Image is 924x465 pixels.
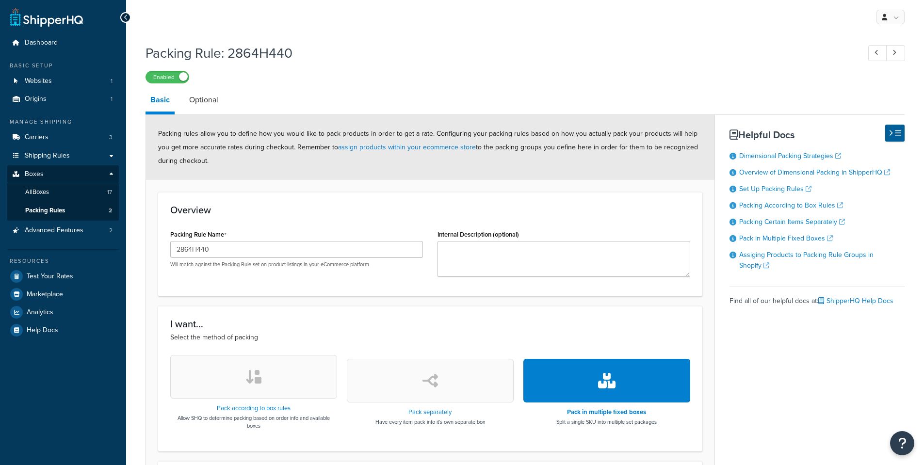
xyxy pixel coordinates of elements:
div: Manage Shipping [7,118,119,126]
span: 3 [109,133,113,142]
div: Basic Setup [7,62,119,70]
p: Select the method of packing [170,332,690,343]
a: Pack in Multiple Fixed Boxes [739,233,833,243]
a: Assiging Products to Packing Rule Groups in Shopify [739,250,874,271]
h3: Pack separately [375,409,485,416]
span: Analytics [27,308,53,317]
li: Origins [7,90,119,108]
li: Advanced Features [7,222,119,240]
span: Websites [25,77,52,85]
p: Have every item pack into it's own separate box [375,418,485,426]
a: Optional [184,88,223,112]
li: Carriers [7,128,119,146]
span: Marketplace [27,290,63,299]
p: Split a single SKU into multiple set packages [556,418,657,426]
h1: Packing Rule: 2864H440 [146,44,850,63]
button: Hide Help Docs [885,125,905,142]
a: ShipperHQ Help Docs [818,296,893,306]
a: Previous Record [868,45,887,61]
label: Packing Rule Name [170,231,227,239]
span: Dashboard [25,39,58,47]
a: Set Up Packing Rules [739,184,811,194]
a: Overview of Dimensional Packing in ShipperHQ [739,167,890,177]
span: Boxes [25,170,44,178]
a: Boxes [7,165,119,183]
span: Carriers [25,133,49,142]
span: Origins [25,95,47,103]
a: AllBoxes17 [7,183,119,201]
a: Next Record [886,45,905,61]
span: 1 [111,77,113,85]
a: Test Your Rates [7,268,119,285]
p: Will match against the Packing Rule set on product listings in your eCommerce platform [170,261,423,268]
a: Help Docs [7,321,119,339]
a: Origins1 [7,90,119,108]
div: Find all of our helpful docs at: [729,287,905,308]
h3: Overview [170,205,690,215]
a: Basic [146,88,175,114]
span: All Boxes [25,188,49,196]
a: Dashboard [7,34,119,52]
h3: Pack in multiple fixed boxes [556,409,657,416]
h3: I want... [170,319,690,329]
li: Boxes [7,165,119,221]
span: 2 [109,226,113,235]
div: Resources [7,257,119,265]
a: Packing Rules2 [7,202,119,220]
a: Packing Certain Items Separately [739,217,845,227]
a: Analytics [7,304,119,321]
a: assign products within your ecommerce store [338,142,476,152]
a: Advanced Features2 [7,222,119,240]
span: Packing Rules [25,207,65,215]
h3: Pack according to box rules [170,405,337,412]
li: Packing Rules [7,202,119,220]
span: Test Your Rates [27,273,73,281]
a: Carriers3 [7,128,119,146]
a: Websites1 [7,72,119,90]
span: 1 [111,95,113,103]
button: Open Resource Center [890,431,914,455]
span: Advanced Features [25,226,83,235]
a: Packing According to Box Rules [739,200,843,210]
span: Shipping Rules [25,152,70,160]
a: Shipping Rules [7,147,119,165]
span: Packing rules allow you to define how you would like to pack products in order to get a rate. Con... [158,128,698,166]
li: Websites [7,72,119,90]
a: Dimensional Packing Strategies [739,151,841,161]
span: 17 [107,188,112,196]
h3: Helpful Docs [729,129,905,140]
span: Help Docs [27,326,58,335]
label: Internal Description (optional) [438,231,519,238]
label: Enabled [146,71,189,83]
p: Allow SHQ to determine packing based on order info and available boxes [170,414,337,430]
a: Marketplace [7,286,119,303]
span: 2 [109,207,112,215]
